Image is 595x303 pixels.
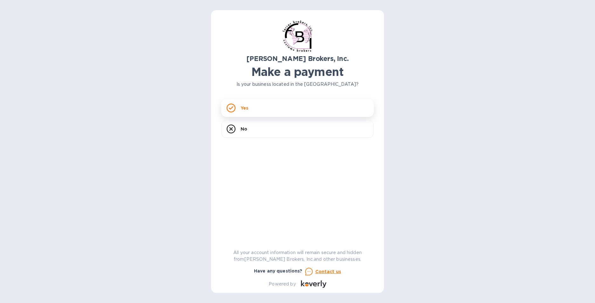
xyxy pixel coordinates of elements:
[221,81,374,88] p: Is your business located in the [GEOGRAPHIC_DATA]?
[269,281,296,287] p: Powered by
[241,126,247,132] p: No
[315,269,341,274] u: Contact us
[254,268,303,273] b: Have any questions?
[221,65,374,78] h1: Make a payment
[241,105,248,111] p: Yes
[246,55,348,63] b: [PERSON_NAME] Brokers, Inc.
[221,249,374,263] p: All your account information will remain secure and hidden from [PERSON_NAME] Brokers, Inc. and o...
